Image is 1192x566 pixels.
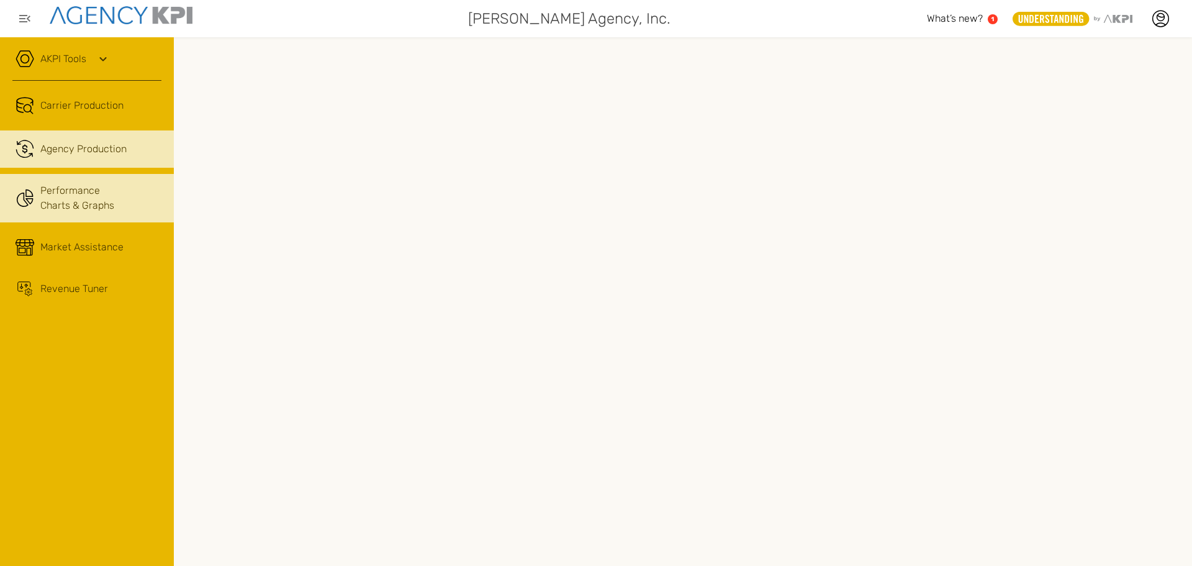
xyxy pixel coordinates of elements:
span: Carrier Production [40,98,124,113]
div: Revenue Tuner [40,281,108,296]
span: [PERSON_NAME] Agency, Inc. [468,7,670,30]
text: 1 [991,16,995,22]
div: Market Assistance [40,240,124,255]
a: AKPI Tools [40,52,86,66]
img: agencykpi-logo-550x69-2d9e3fa8.png [50,6,192,24]
span: What’s new? [927,12,983,24]
span: Agency Production [40,142,127,157]
a: 1 [988,14,998,24]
